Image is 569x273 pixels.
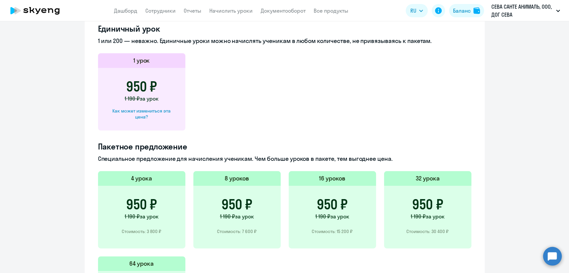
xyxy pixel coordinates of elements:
span: 1 190 ₽ [315,213,330,220]
span: 1 190 ₽ [411,213,426,220]
button: СЕВА САНТЕ АНИМАЛЬ, ООО, ДОГ СЕВА [488,3,563,19]
h5: 1 урок [133,56,150,65]
h3: 950 ₽ [126,79,157,95]
a: Начислить уроки [209,7,253,14]
p: Стоимость: 3 800 ₽ [122,228,161,234]
a: Сотрудники [145,7,176,14]
div: Как может измениться эта цена? [109,108,175,120]
p: СЕВА САНТЕ АНИМАЛЬ, ООО, ДОГ СЕВА [491,3,553,19]
span: за урок [426,213,445,220]
span: за урок [140,213,159,220]
h5: 16 уроков [319,174,345,183]
h5: 32 урока [416,174,440,183]
h5: 4 урока [131,174,152,183]
a: Дашборд [114,7,137,14]
a: Отчеты [184,7,201,14]
h3: 950 ₽ [221,196,252,212]
p: 1 или 200 — неважно. Единичные уроки можно начислять ученикам в любом количестве, не привязываясь... [98,37,471,45]
span: за урок [330,213,349,220]
p: Стоимость: 30 400 ₽ [406,228,449,234]
button: RU [406,4,428,17]
span: за урок [235,213,254,220]
span: 1 190 ₽ [125,213,140,220]
span: 1 190 ₽ [220,213,235,220]
h5: 64 урока [129,259,154,268]
h4: Единичный урок [98,23,471,34]
a: Все продукты [314,7,348,14]
p: Стоимость: 15 200 ₽ [312,228,353,234]
a: Документооборот [261,7,306,14]
p: Стоимость: 7 600 ₽ [217,228,257,234]
span: за урок [140,95,159,102]
button: Балансbalance [449,4,484,17]
h3: 950 ₽ [126,196,157,212]
h3: 950 ₽ [317,196,348,212]
span: 1 190 ₽ [125,95,140,102]
h4: Пакетное предложение [98,141,471,152]
p: Специальное предложение для начисления ученикам. Чем больше уроков в пакете, тем выгоднее цена. [98,154,471,163]
h3: 950 ₽ [412,196,443,212]
h5: 8 уроков [225,174,249,183]
span: RU [410,7,416,15]
img: balance [473,7,480,14]
div: Баланс [453,7,471,15]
